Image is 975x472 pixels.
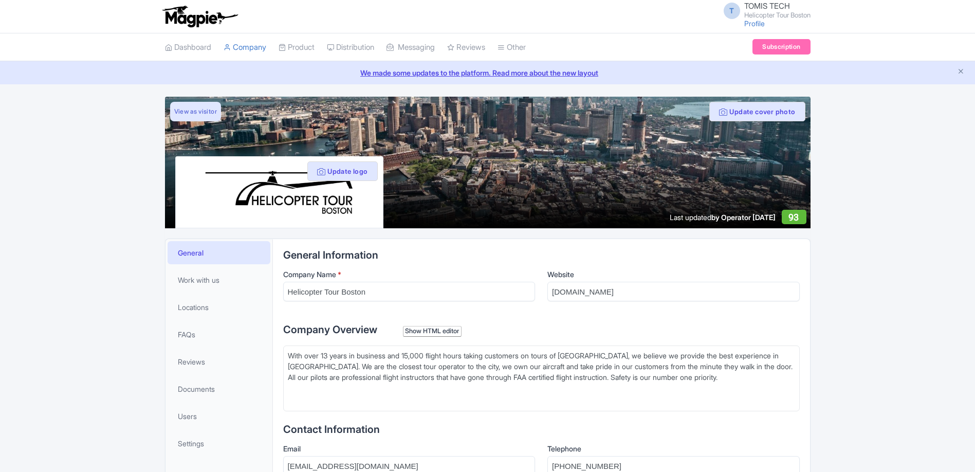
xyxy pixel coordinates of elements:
[165,33,211,62] a: Dashboard
[168,323,270,346] a: FAQs
[160,5,240,28] img: logo-ab69f6fb50320c5b225c76a69d11143b.png
[178,302,209,313] span: Locations
[709,102,805,121] button: Update cover photo
[670,212,776,223] div: Last updated
[498,33,526,62] a: Other
[327,33,374,62] a: Distribution
[170,102,221,121] a: View as visitor
[178,275,219,285] span: Work with us
[168,405,270,428] a: Users
[279,33,315,62] a: Product
[283,444,301,453] span: Email
[168,296,270,319] a: Locations
[283,249,800,261] h2: General Information
[307,161,378,181] button: Update logo
[178,356,205,367] span: Reviews
[744,19,765,28] a: Profile
[744,1,790,11] span: TOMIS TECH
[547,444,581,453] span: Telephone
[387,33,435,62] a: Messaging
[168,350,270,373] a: Reviews
[711,213,776,222] span: by Operator [DATE]
[178,247,204,258] span: General
[547,270,574,279] span: Website
[178,384,215,394] span: Documents
[957,66,965,78] button: Close announcement
[178,438,204,449] span: Settings
[196,165,362,220] img: g7vtxtutszfpiunyhjyq.jpg
[283,424,800,435] h2: Contact Information
[6,67,969,78] a: We made some updates to the platform. Read more about the new layout
[168,268,270,292] a: Work with us
[283,270,336,279] span: Company Name
[403,326,462,337] div: Show HTML editor
[178,411,197,422] span: Users
[168,241,270,264] a: General
[283,323,377,336] span: Company Overview
[744,12,811,19] small: Helicopter Tour Boston
[168,377,270,401] a: Documents
[752,39,810,55] a: Subscription
[447,33,485,62] a: Reviews
[224,33,266,62] a: Company
[288,350,795,393] div: With over 13 years in business and 15,000 flight hours taking customers on tours of [GEOGRAPHIC_D...
[724,3,740,19] span: T
[718,2,811,19] a: T TOMIS TECH Helicopter Tour Boston
[788,212,799,223] span: 93
[168,432,270,455] a: Settings
[178,329,195,340] span: FAQs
